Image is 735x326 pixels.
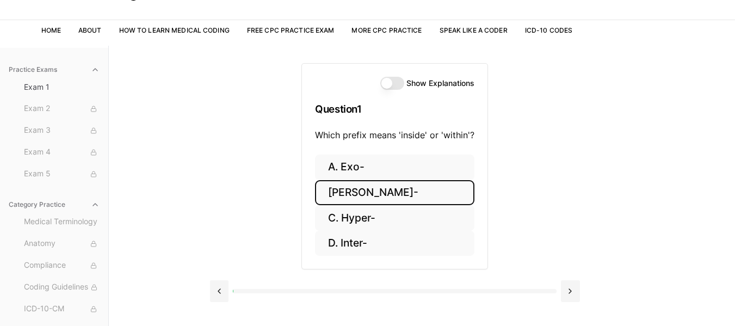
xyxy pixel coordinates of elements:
[24,303,100,315] span: ICD-10-CM
[315,180,474,206] button: [PERSON_NAME]-
[20,279,104,296] button: Coding Guidelines
[4,61,104,78] button: Practice Exams
[20,235,104,253] button: Anatomy
[24,82,100,93] span: Exam 1
[315,128,474,142] p: Which prefix means 'inside' or 'within'?
[351,26,422,34] a: More CPC Practice
[41,26,61,34] a: Home
[315,93,474,125] h3: Question 1
[20,257,104,274] button: Compliance
[315,205,474,231] button: C. Hyper-
[20,300,104,318] button: ICD-10-CM
[24,260,100,272] span: Compliance
[20,165,104,183] button: Exam 5
[525,26,572,34] a: ICD-10 Codes
[20,122,104,139] button: Exam 3
[78,26,102,34] a: About
[24,238,100,250] span: Anatomy
[315,155,474,180] button: A. Exo-
[24,216,100,228] span: Medical Terminology
[24,103,100,115] span: Exam 2
[24,146,100,158] span: Exam 4
[406,79,474,87] label: Show Explanations
[440,26,508,34] a: Speak Like a Coder
[315,231,474,256] button: D. Inter-
[119,26,230,34] a: How to Learn Medical Coding
[20,213,104,231] button: Medical Terminology
[20,78,104,96] button: Exam 1
[20,100,104,118] button: Exam 2
[24,281,100,293] span: Coding Guidelines
[24,168,100,180] span: Exam 5
[24,125,100,137] span: Exam 3
[4,196,104,213] button: Category Practice
[247,26,335,34] a: Free CPC Practice Exam
[20,144,104,161] button: Exam 4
